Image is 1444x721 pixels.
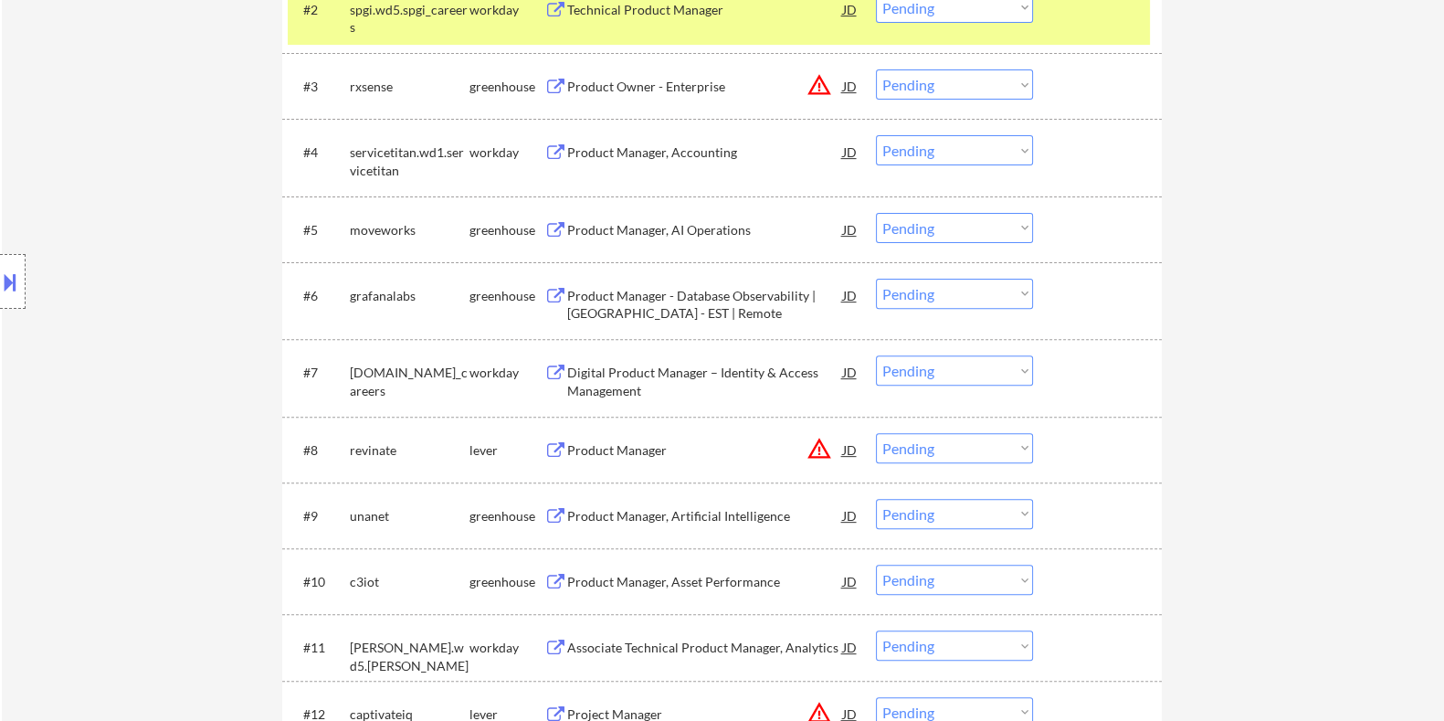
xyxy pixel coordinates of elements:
[840,631,859,663] div: JD
[566,364,842,399] div: Digital Product Manager – Identity & Access Management
[840,279,859,312] div: JD
[469,221,543,239] div: greenhouse
[566,441,842,460] div: Product Manager
[349,573,469,591] div: c3iot
[349,1,469,37] div: spgi.wd5.spgi_careers
[302,639,334,657] div: #11
[806,72,831,98] button: warning_amber
[840,565,859,598] div: JD
[302,1,334,19] div: #2
[566,287,842,323] div: Product Manager - Database Observability | [GEOGRAPHIC_DATA] - EST | Remote
[806,436,831,461] button: warning_amber
[566,639,842,657] div: Associate Technical Product Manager, Analytics
[469,364,543,382] div: workday
[302,573,334,591] div: #10
[840,213,859,246] div: JD
[566,78,842,96] div: Product Owner - Enterprise
[469,1,543,19] div: workday
[302,507,334,525] div: #9
[349,221,469,239] div: moveworks
[349,639,469,674] div: [PERSON_NAME].wd5.[PERSON_NAME]
[349,287,469,305] div: grafanalabs
[349,143,469,179] div: servicetitan.wd1.servicetitan
[840,69,859,102] div: JD
[469,507,543,525] div: greenhouse
[566,507,842,525] div: Product Manager, Artificial Intelligence
[302,78,334,96] div: #3
[469,143,543,162] div: workday
[349,507,469,525] div: unanet
[566,143,842,162] div: Product Manager, Accounting
[349,78,469,96] div: rxsense
[469,573,543,591] div: greenhouse
[840,355,859,388] div: JD
[566,573,842,591] div: Product Manager, Asset Performance
[566,221,842,239] div: Product Manager, AI Operations
[840,499,859,532] div: JD
[469,639,543,657] div: workday
[349,441,469,460] div: revinate
[566,1,842,19] div: Technical Product Manager
[469,78,543,96] div: greenhouse
[349,364,469,399] div: [DOMAIN_NAME]_careers
[840,135,859,168] div: JD
[840,433,859,466] div: JD
[469,441,543,460] div: lever
[469,287,543,305] div: greenhouse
